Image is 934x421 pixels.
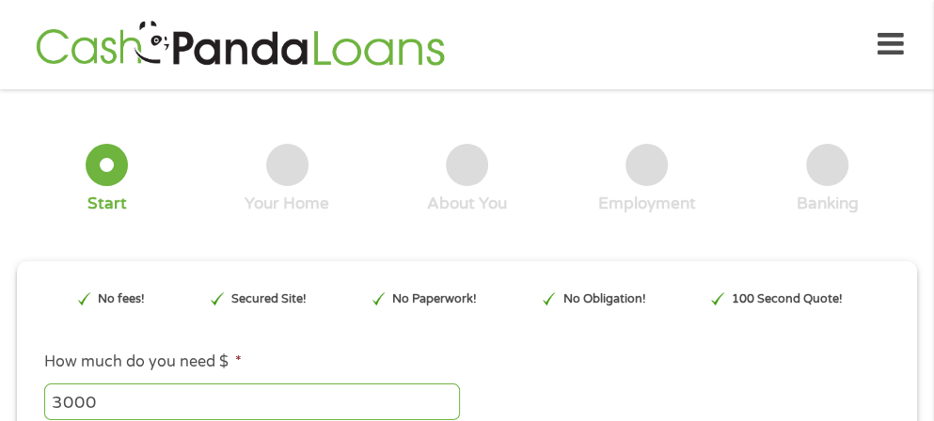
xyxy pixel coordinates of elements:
[44,352,242,372] label: How much do you need $
[98,290,145,308] p: No fees!
[392,290,477,308] p: No Paperwork!
[732,290,843,308] p: 100 Second Quote!
[598,194,696,214] div: Employment
[427,194,507,214] div: About You
[87,194,127,214] div: Start
[231,290,307,308] p: Secured Site!
[245,194,329,214] div: Your Home
[563,290,646,308] p: No Obligation!
[796,194,858,214] div: Banking
[30,18,450,71] img: GetLoanNow Logo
